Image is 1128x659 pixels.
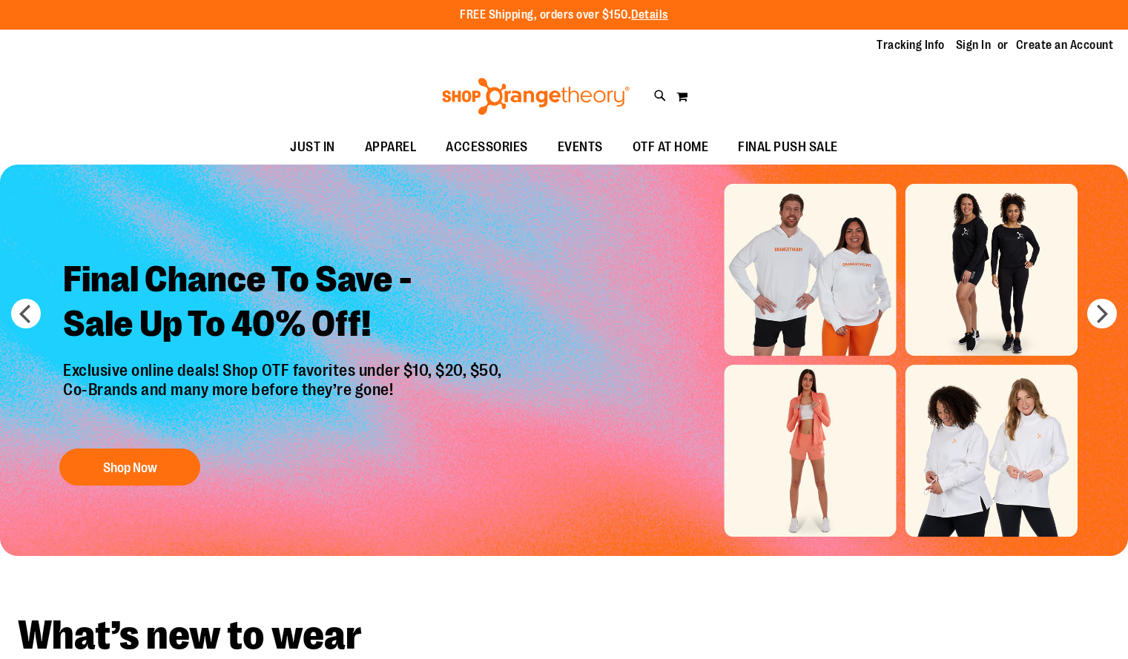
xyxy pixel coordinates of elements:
[275,130,350,165] a: JUST IN
[738,130,838,164] span: FINAL PUSH SALE
[631,8,668,21] a: Details
[633,130,709,164] span: OTF AT HOME
[723,130,853,165] a: FINAL PUSH SALE
[350,130,432,165] a: APPAREL
[52,246,517,361] h2: Final Chance To Save - Sale Up To 40% Off!
[446,130,528,164] span: ACCESSORIES
[52,246,517,493] a: Final Chance To Save -Sale Up To 40% Off! Exclusive online deals! Shop OTF favorites under $10, $...
[365,130,417,164] span: APPAREL
[1087,299,1117,328] button: next
[460,7,668,24] p: FREE Shipping, orders over $150.
[11,299,41,328] button: prev
[18,615,1110,656] h2: What’s new to wear
[440,78,632,115] img: Shop Orangetheory
[290,130,335,164] span: JUST IN
[52,361,517,434] p: Exclusive online deals! Shop OTF favorites under $10, $20, $50, Co-Brands and many more before th...
[558,130,603,164] span: EVENTS
[59,448,200,486] button: Shop Now
[877,37,945,53] a: Tracking Info
[1016,37,1114,53] a: Create an Account
[543,130,618,165] a: EVENTS
[431,130,543,165] a: ACCESSORIES
[956,37,992,53] a: Sign In
[618,130,724,165] a: OTF AT HOME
